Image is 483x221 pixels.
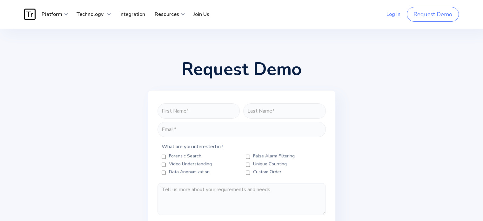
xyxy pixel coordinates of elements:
[169,153,201,159] span: Forensic Search
[158,103,240,119] input: First Name*
[158,143,326,150] label: What are you interested in?
[24,9,37,20] a: home
[150,5,185,24] div: Resources
[246,154,250,159] input: False Alarm Filtering
[72,5,111,24] div: Technology
[24,9,36,20] img: Traces Logo
[162,170,166,175] input: Data Anonymization
[169,169,210,175] span: Data Anonymization
[162,162,166,167] input: Video Understanding
[253,161,287,167] span: Unique Counting
[37,5,69,24] div: Platform
[246,170,250,175] input: Custom Order
[115,5,150,24] a: Integration
[382,5,405,24] a: Log In
[407,7,459,22] a: Request Demo
[182,60,302,78] h1: Request Demo
[42,11,62,18] strong: Platform
[169,161,212,167] span: Video Understanding
[253,153,295,159] span: False Alarm Filtering
[189,5,214,24] a: Join Us
[253,169,281,175] span: Custom Order
[77,11,104,18] strong: Technology
[158,122,326,137] input: Email*
[243,103,326,119] input: Last Name*
[162,154,166,159] input: Forensic Search
[246,162,250,167] input: Unique Counting
[155,11,179,18] strong: Resources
